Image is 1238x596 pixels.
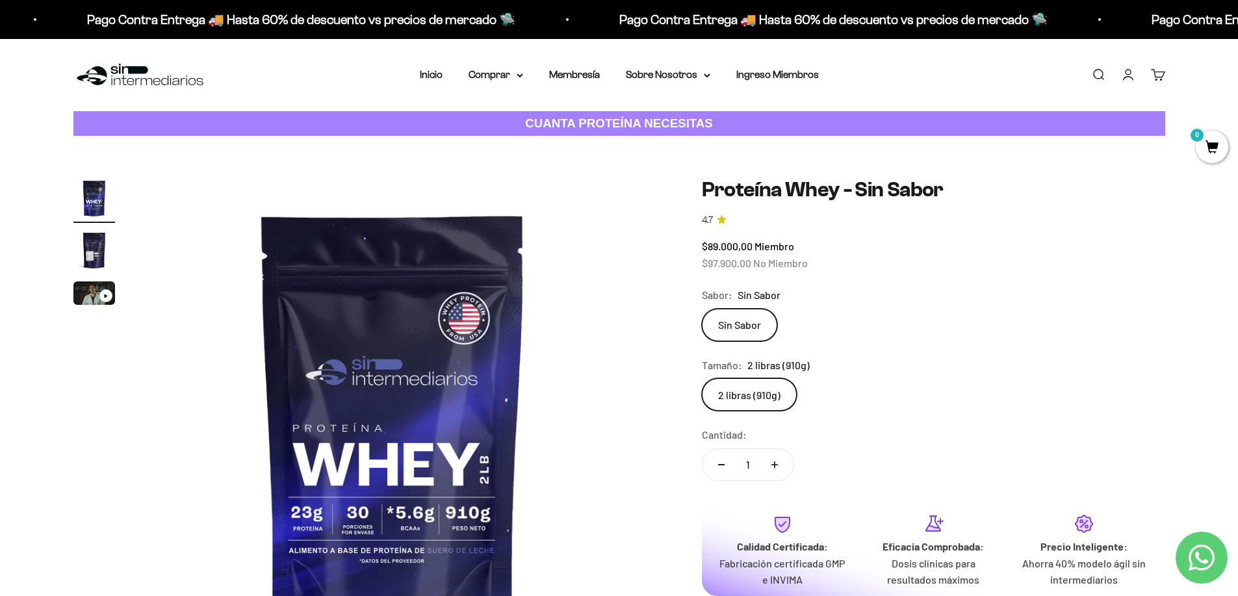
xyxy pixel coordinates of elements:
span: Sin Sabor [738,287,780,304]
img: Proteína Whey - Sin Sabor [73,229,115,271]
strong: Precio Inteligente: [1040,540,1128,552]
p: Ahorra 40% modelo ágil sin intermediarios [1019,555,1149,588]
strong: CUANTA PROTEÍNA NECESITAS [525,116,713,130]
summary: Comprar [469,66,523,83]
span: 4.7 [702,213,713,227]
button: Enviar [211,195,269,217]
summary: Sobre Nosotros [626,66,710,83]
p: Fabricación certificada GMP e INVIMA [717,555,847,588]
img: Proteína Whey - Sin Sabor [73,177,115,219]
div: Más información sobre los ingredientes [16,62,269,84]
mark: 0 [1189,127,1205,143]
span: No Miembro [753,257,808,269]
span: Enviar [213,195,268,217]
button: Ir al artículo 3 [73,281,115,309]
button: Ir al artículo 1 [73,177,115,223]
a: Ingreso Miembros [736,69,819,80]
span: Miembro [754,240,794,252]
p: Pago Contra Entrega 🚚 Hasta 60% de descuento vs precios de mercado 🛸 [602,9,1031,30]
div: Un video del producto [16,140,269,162]
span: $97.900,00 [702,257,751,269]
a: 0 [1196,141,1228,155]
span: $89.000,00 [702,240,753,252]
label: Cantidad: [702,426,747,443]
button: Reducir cantidad [703,449,740,480]
strong: Calidad Certificada: [737,540,828,552]
a: Inicio [420,69,443,80]
div: Un mejor precio [16,166,269,188]
span: 2 libras (910g) [747,357,810,374]
a: 4.74.7 de 5.0 estrellas [702,213,1165,227]
button: Ir al artículo 2 [73,229,115,275]
p: ¿Qué te haría sentir más seguro de comprar este producto? [16,21,269,51]
p: Pago Contra Entrega 🚚 Hasta 60% de descuento vs precios de mercado 🛸 [70,9,498,30]
button: Aumentar cantidad [756,449,793,480]
div: Reseñas de otros clientes [16,88,269,110]
h1: Proteína Whey - Sin Sabor [702,177,1165,202]
legend: Tamaño: [702,357,742,374]
div: Una promoción especial [16,114,269,136]
legend: Sabor: [702,287,732,304]
strong: Eficacia Comprobada: [883,540,984,552]
a: CUANTA PROTEÍNA NECESITAS [73,111,1165,136]
a: Membresía [549,69,600,80]
p: Dosis clínicas para resultados máximos [868,555,998,588]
